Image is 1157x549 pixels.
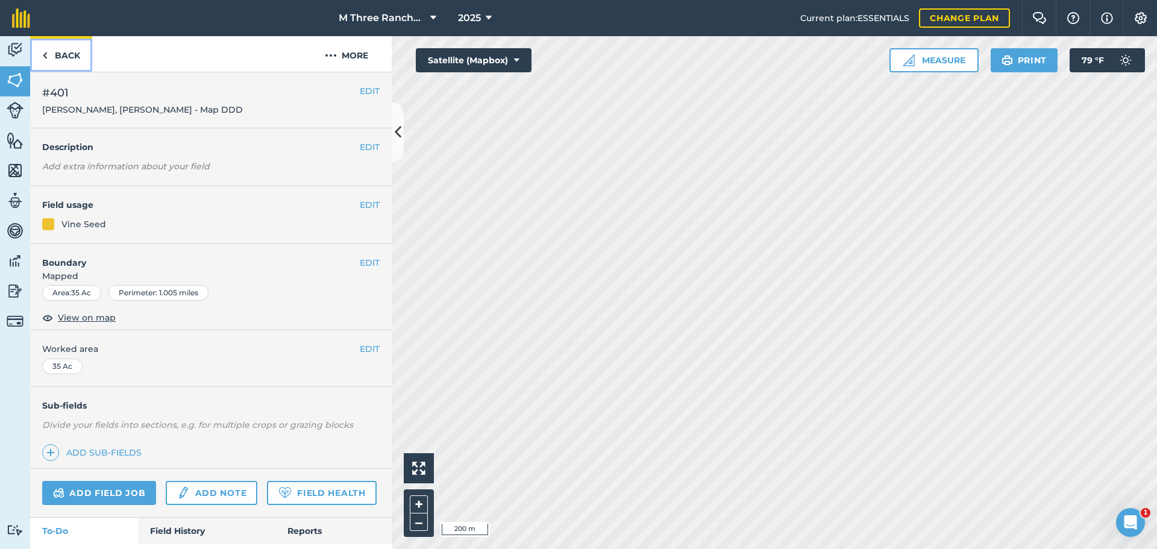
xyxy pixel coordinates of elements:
[889,48,979,72] button: Measure
[919,8,1010,28] a: Change plan
[30,269,392,283] span: Mapped
[360,256,380,269] button: EDIT
[7,192,24,210] img: svg+xml;base64,PD94bWwgdmVyc2lvbj0iMS4wIiBlbmNvZGluZz0idXRmLTgiPz4KPCEtLSBHZW5lcmF0b3I6IEFkb2JlIE...
[991,48,1058,72] button: Print
[42,310,53,325] img: svg+xml;base64,PHN2ZyB4bWxucz0iaHR0cDovL3d3dy53My5vcmcvMjAwMC9zdmciIHdpZHRoPSIxOCIgaGVpZ2h0PSIyNC...
[267,481,376,505] a: Field Health
[1114,48,1138,72] img: svg+xml;base64,PD94bWwgdmVyc2lvbj0iMS4wIiBlbmNvZGluZz0idXRmLTgiPz4KPCEtLSBHZW5lcmF0b3I6IEFkb2JlIE...
[7,524,24,536] img: svg+xml;base64,PD94bWwgdmVyc2lvbj0iMS4wIiBlbmNvZGluZz0idXRmLTgiPz4KPCEtLSBHZW5lcmF0b3I6IEFkb2JlIE...
[360,140,380,154] button: EDIT
[30,244,360,269] h4: Boundary
[166,481,257,505] a: Add note
[410,495,428,513] button: +
[58,311,116,324] span: View on map
[1066,12,1080,24] img: A question mark icon
[53,486,64,500] img: svg+xml;base64,PD94bWwgdmVyc2lvbj0iMS4wIiBlbmNvZGluZz0idXRmLTgiPz4KPCEtLSBHZW5lcmF0b3I6IEFkb2JlIE...
[7,41,24,59] img: svg+xml;base64,PD94bWwgdmVyc2lvbj0iMS4wIiBlbmNvZGluZz0idXRmLTgiPz4KPCEtLSBHZW5lcmF0b3I6IEFkb2JlIE...
[1032,12,1047,24] img: Two speech bubbles overlapping with the left bubble in the forefront
[7,102,24,119] img: svg+xml;base64,PD94bWwgdmVyc2lvbj0iMS4wIiBlbmNvZGluZz0idXRmLTgiPz4KPCEtLSBHZW5lcmF0b3I6IEFkb2JlIE...
[46,445,55,460] img: svg+xml;base64,PHN2ZyB4bWxucz0iaHR0cDovL3d3dy53My5vcmcvMjAwMC9zdmciIHdpZHRoPSIxNCIgaGVpZ2h0PSIyNC...
[42,419,353,430] em: Divide your fields into sections, e.g. for multiple crops or grazing blocks
[360,342,380,356] button: EDIT
[30,36,92,72] a: Back
[1070,48,1145,72] button: 79 °F
[412,462,425,475] img: Four arrows, one pointing top left, one top right, one bottom right and the last bottom left
[1002,53,1013,67] img: svg+xml;base64,PHN2ZyB4bWxucz0iaHR0cDovL3d3dy53My5vcmcvMjAwMC9zdmciIHdpZHRoPSIxOSIgaGVpZ2h0PSIyNC...
[108,285,209,301] div: Perimeter : 1.005 miles
[1082,48,1104,72] span: 79 ° F
[275,518,392,544] a: Reports
[42,84,243,101] span: #401
[7,313,24,330] img: svg+xml;base64,PD94bWwgdmVyc2lvbj0iMS4wIiBlbmNvZGluZz0idXRmLTgiPz4KPCEtLSBHZW5lcmF0b3I6IEFkb2JlIE...
[7,131,24,149] img: svg+xml;base64,PHN2ZyB4bWxucz0iaHR0cDovL3d3dy53My5vcmcvMjAwMC9zdmciIHdpZHRoPSI1NiIgaGVpZ2h0PSI2MC...
[138,518,275,544] a: Field History
[61,218,106,231] div: Vine Seed
[7,282,24,300] img: svg+xml;base64,PD94bWwgdmVyc2lvbj0iMS4wIiBlbmNvZGluZz0idXRmLTgiPz4KPCEtLSBHZW5lcmF0b3I6IEFkb2JlIE...
[7,252,24,270] img: svg+xml;base64,PD94bWwgdmVyc2lvbj0iMS4wIiBlbmNvZGluZz0idXRmLTgiPz4KPCEtLSBHZW5lcmF0b3I6IEFkb2JlIE...
[1141,508,1150,518] span: 1
[7,71,24,89] img: svg+xml;base64,PHN2ZyB4bWxucz0iaHR0cDovL3d3dy53My5vcmcvMjAwMC9zdmciIHdpZHRoPSI1NiIgaGVpZ2h0PSI2MC...
[1116,508,1145,537] iframe: Intercom live chat
[42,285,101,301] div: Area : 35 Ac
[7,162,24,180] img: svg+xml;base64,PHN2ZyB4bWxucz0iaHR0cDovL3d3dy53My5vcmcvMjAwMC9zdmciIHdpZHRoPSI1NiIgaGVpZ2h0PSI2MC...
[458,11,481,25] span: 2025
[30,399,392,412] h4: Sub-fields
[42,140,380,154] h4: Description
[42,310,116,325] button: View on map
[30,518,138,544] a: To-Do
[800,11,909,25] span: Current plan : ESSENTIALS
[301,36,392,72] button: More
[1101,11,1113,25] img: svg+xml;base64,PHN2ZyB4bWxucz0iaHR0cDovL3d3dy53My5vcmcvMjAwMC9zdmciIHdpZHRoPSIxNyIgaGVpZ2h0PSIxNy...
[42,359,83,374] div: 35 Ac
[7,222,24,240] img: svg+xml;base64,PD94bWwgdmVyc2lvbj0iMS4wIiBlbmNvZGluZz0idXRmLTgiPz4KPCEtLSBHZW5lcmF0b3I6IEFkb2JlIE...
[325,48,337,63] img: svg+xml;base64,PHN2ZyB4bWxucz0iaHR0cDovL3d3dy53My5vcmcvMjAwMC9zdmciIHdpZHRoPSIyMCIgaGVpZ2h0PSIyNC...
[339,11,425,25] span: M Three Ranches LLC
[42,104,243,116] span: [PERSON_NAME], [PERSON_NAME] - Map DDD
[42,48,48,63] img: svg+xml;base64,PHN2ZyB4bWxucz0iaHR0cDovL3d3dy53My5vcmcvMjAwMC9zdmciIHdpZHRoPSI5IiBoZWlnaHQ9IjI0Ii...
[416,48,531,72] button: Satellite (Mapbox)
[42,161,210,172] em: Add extra information about your field
[12,8,30,28] img: fieldmargin Logo
[42,198,360,212] h4: Field usage
[903,54,915,66] img: Ruler icon
[177,486,190,500] img: svg+xml;base64,PD94bWwgdmVyc2lvbj0iMS4wIiBlbmNvZGluZz0idXRmLTgiPz4KPCEtLSBHZW5lcmF0b3I6IEFkb2JlIE...
[410,513,428,531] button: –
[42,342,380,356] span: Worked area
[42,444,146,461] a: Add sub-fields
[1133,12,1148,24] img: A cog icon
[42,481,156,505] a: Add field job
[360,84,380,98] button: EDIT
[360,198,380,212] button: EDIT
